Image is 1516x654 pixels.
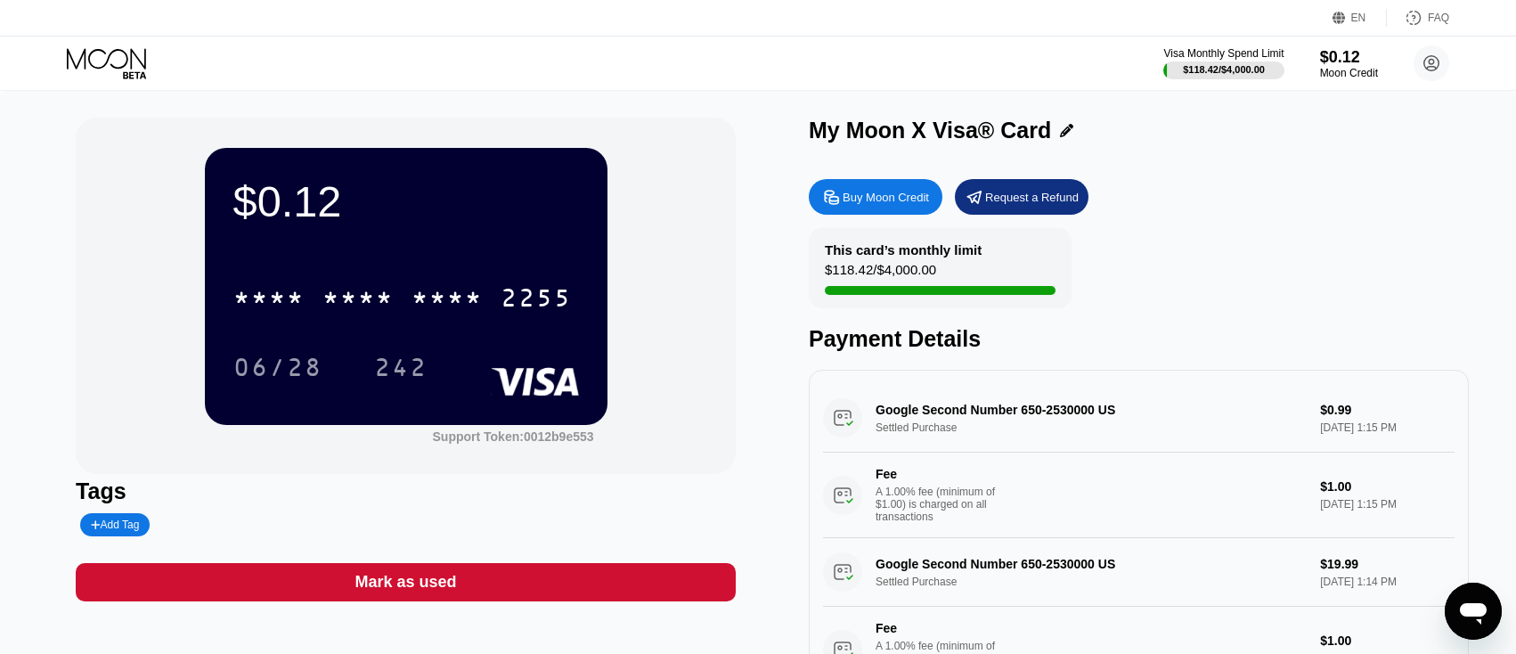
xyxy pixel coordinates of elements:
[1320,48,1378,67] div: $0.12
[433,429,594,444] div: Support Token:0012b9e553
[1445,583,1502,640] iframe: Button to launch messaging window
[76,563,736,601] div: Mark as used
[825,242,982,258] div: This card’s monthly limit
[1183,64,1265,75] div: $118.42 / $4,000.00
[876,621,1000,635] div: Fee
[374,356,428,384] div: 242
[1333,9,1387,27] div: EN
[1428,12,1449,24] div: FAQ
[361,345,441,389] div: 242
[823,453,1455,538] div: FeeA 1.00% fee (minimum of $1.00) is charged on all transactions$1.00[DATE] 1:15 PM
[843,190,929,205] div: Buy Moon Credit
[876,467,1000,481] div: Fee
[809,326,1469,352] div: Payment Details
[1320,67,1378,79] div: Moon Credit
[825,262,936,286] div: $118.42 / $4,000.00
[1387,9,1449,27] div: FAQ
[1320,479,1455,494] div: $1.00
[233,176,579,226] div: $0.12
[1320,48,1378,79] div: $0.12Moon Credit
[1163,47,1284,79] div: Visa Monthly Spend Limit$118.42/$4,000.00
[355,572,457,593] div: Mark as used
[233,356,322,384] div: 06/28
[809,118,1051,143] div: My Moon X Visa® Card
[91,519,139,531] div: Add Tag
[501,286,572,315] div: 2255
[809,179,942,215] div: Buy Moon Credit
[80,513,150,536] div: Add Tag
[1320,498,1455,511] div: [DATE] 1:15 PM
[1320,634,1455,648] div: $1.00
[985,190,1079,205] div: Request a Refund
[76,478,736,504] div: Tags
[220,345,336,389] div: 06/28
[955,179,1088,215] div: Request a Refund
[876,486,1009,523] div: A 1.00% fee (minimum of $1.00) is charged on all transactions
[1163,47,1284,60] div: Visa Monthly Spend Limit
[433,429,594,444] div: Support Token: 0012b9e553
[1351,12,1366,24] div: EN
